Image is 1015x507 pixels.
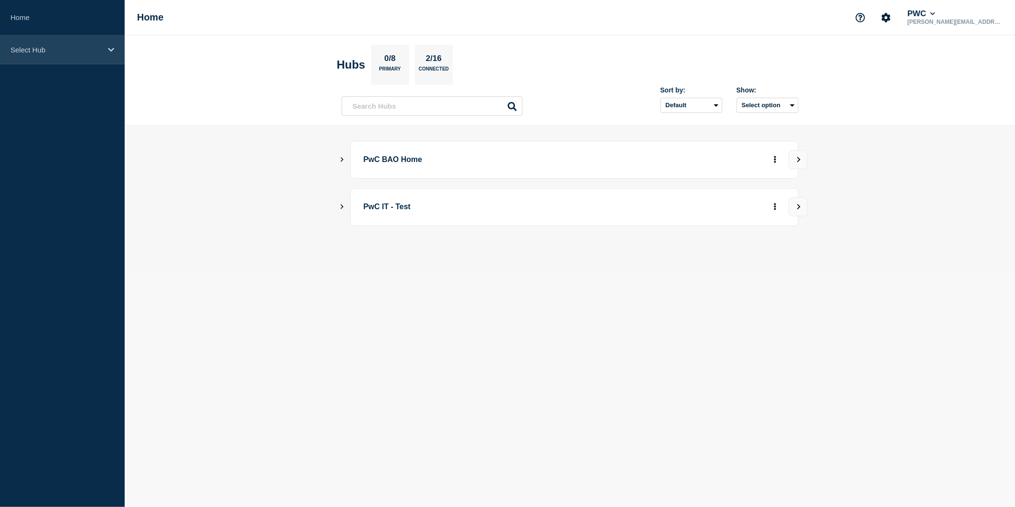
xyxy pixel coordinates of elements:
p: Select Hub [10,46,102,54]
p: PwC IT - Test [364,198,627,216]
p: Primary [379,66,401,76]
button: Support [850,8,870,28]
button: PWC [906,9,937,19]
select: Sort by [660,98,722,113]
h1: Home [137,12,164,23]
div: Show: [737,86,798,94]
button: Show Connected Hubs [340,203,345,211]
p: 0/8 [381,54,399,66]
button: More actions [769,151,781,169]
p: Connected [419,66,449,76]
p: 2/16 [422,54,445,66]
p: PwC BAO Home [364,151,627,169]
div: Sort by: [660,86,722,94]
p: [PERSON_NAME][EMAIL_ADDRESS][PERSON_NAME][DOMAIN_NAME] [906,19,1005,25]
button: View [788,197,808,216]
input: Search Hubs [342,96,522,116]
button: Account settings [876,8,896,28]
button: Select option [737,98,798,113]
h2: Hubs [337,58,365,71]
button: View [788,150,808,169]
button: More actions [769,198,781,216]
button: Show Connected Hubs [340,156,345,163]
